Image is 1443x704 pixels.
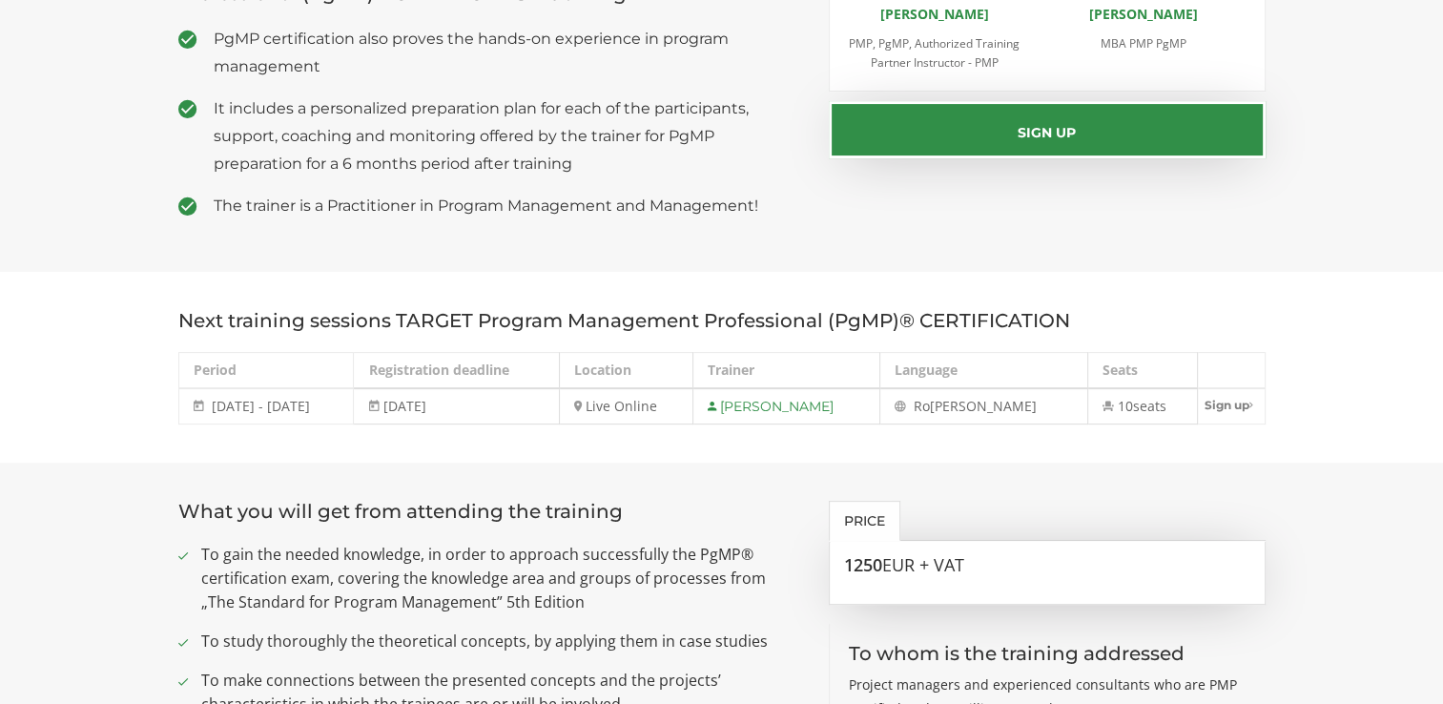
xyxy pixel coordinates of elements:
span: [DATE] - [DATE] [212,397,310,415]
h3: To whom is the training addressed [849,643,1247,664]
td: 10 [1088,388,1198,424]
span: To study thoroughly the theoretical concepts, by applying them in case studies [201,630,801,653]
a: Price [829,501,900,541]
th: Seats [1088,353,1198,389]
span: seats [1133,397,1166,415]
span: Ro [914,397,930,415]
span: PgMP certification also proves the hands-on experience in program management [214,25,801,80]
td: [DATE] [354,388,559,424]
a: Sign up [1198,389,1265,421]
h3: 1250 [844,556,1250,575]
button: Sign up [829,101,1266,158]
span: [PERSON_NAME] [930,397,1037,415]
span: It includes a personalized preparation plan for each of the participants, support, coaching and m... [214,94,801,177]
th: Language [880,353,1088,389]
a: [PERSON_NAME] [1088,5,1197,23]
th: Trainer [692,353,880,389]
a: [PERSON_NAME] [879,5,988,23]
th: Period [178,353,354,389]
span: PMP, PgMP, Authorized Training Partner Instructor - PMP [849,35,1020,71]
span: EUR + VAT [882,553,964,576]
span: MBA PMP PgMP [1100,35,1185,52]
h3: What you will get from attending the training [178,501,801,522]
span: To gain the needed knowledge, in order to approach successfully the PgMP® certification exam, cov... [201,543,801,614]
th: Registration deadline [354,353,559,389]
td: [PERSON_NAME] [692,388,880,424]
h3: Next training sessions TARGET Program Management Professional (PgMP)® CERTIFICATION [178,310,1266,331]
td: Live Online [559,388,692,424]
th: Location [559,353,692,389]
span: The trainer is a Practitioner in Program Management and Management! [214,192,801,219]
